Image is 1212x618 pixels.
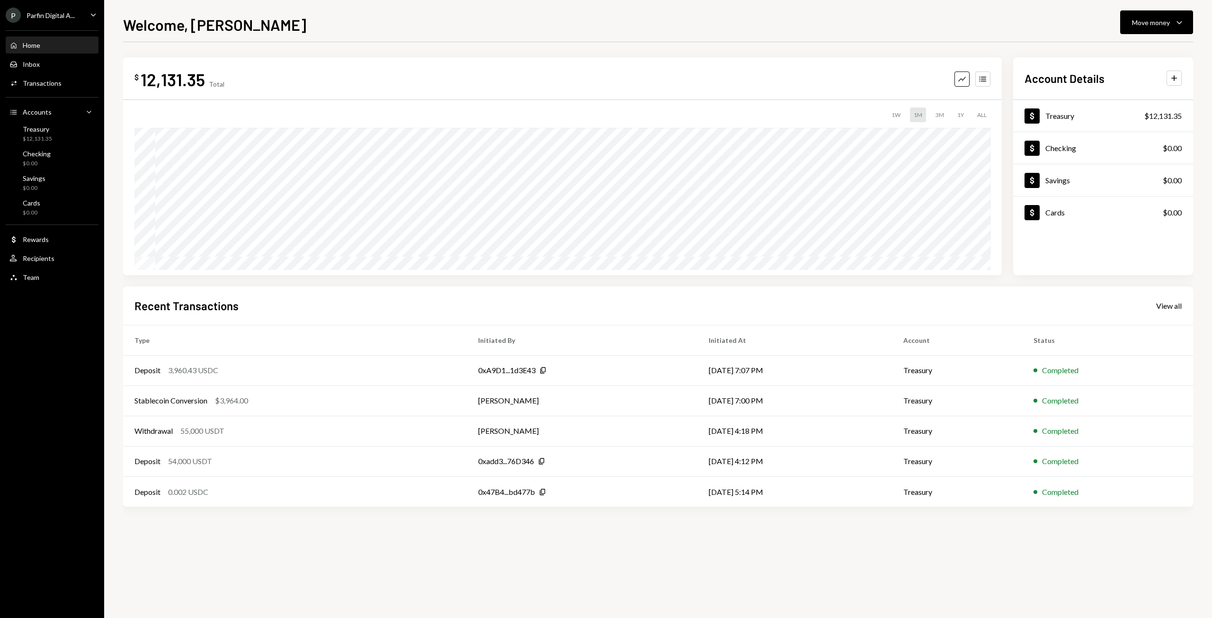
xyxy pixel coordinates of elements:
div: Deposit [134,486,160,498]
div: Withdrawal [134,425,173,437]
h2: Account Details [1025,71,1105,86]
td: [PERSON_NAME] [467,385,697,416]
td: Treasury [892,385,1022,416]
div: $0.00 [23,160,51,168]
div: Completed [1042,365,1078,376]
div: Move money [1132,18,1170,27]
div: $0.00 [1163,207,1182,218]
div: Treasury [1045,111,1074,120]
div: ALL [973,107,990,122]
div: $12,131.35 [1144,110,1182,122]
div: Treasury [23,125,52,133]
div: Completed [1042,395,1078,406]
div: $0.00 [23,209,40,217]
div: Completed [1042,486,1078,498]
div: Savings [1045,176,1070,185]
a: View all [1156,300,1182,311]
div: 55,000 USDT [180,425,224,437]
div: 0.002 USDC [168,486,208,498]
td: Treasury [892,355,1022,385]
td: [DATE] 4:12 PM [697,446,892,476]
td: Treasury [892,446,1022,476]
a: Team [6,269,98,286]
div: Parfin Digital A... [27,11,75,19]
button: Move money [1120,10,1193,34]
div: 0x47B4...bd477b [478,486,535,498]
div: 1W [888,107,904,122]
div: $3,964.00 [215,395,248,406]
a: Savings$0.00 [1013,164,1193,196]
div: Inbox [23,60,40,68]
td: [DATE] 7:07 PM [697,355,892,385]
td: Treasury [892,416,1022,446]
td: [PERSON_NAME] [467,416,697,446]
div: Savings [23,174,45,182]
div: Completed [1042,456,1078,467]
th: Account [892,325,1022,355]
td: [DATE] 5:14 PM [697,476,892,507]
a: Treasury$12,131.35 [1013,100,1193,132]
a: Savings$0.00 [6,171,98,194]
td: [DATE] 4:18 PM [697,416,892,446]
div: Recipients [23,254,54,262]
div: Completed [1042,425,1078,437]
td: [DATE] 7:00 PM [697,385,892,416]
a: Accounts [6,103,98,120]
div: 1M [910,107,926,122]
div: Deposit [134,365,160,376]
a: Transactions [6,74,98,91]
th: Initiated By [467,325,697,355]
a: Checking$0.00 [1013,132,1193,164]
h2: Recent Transactions [134,298,239,313]
div: $0.00 [23,184,45,192]
div: $0.00 [1163,143,1182,154]
h1: Welcome, [PERSON_NAME] [123,15,306,34]
a: Inbox [6,55,98,72]
th: Type [123,325,467,355]
a: Cards$0.00 [1013,197,1193,228]
div: Deposit [134,456,160,467]
div: View all [1156,301,1182,311]
div: Accounts [23,108,52,116]
div: Cards [23,199,40,207]
div: Rewards [23,235,49,243]
div: 3M [932,107,948,122]
div: 54,000 USDT [168,456,212,467]
a: Home [6,36,98,54]
div: Team [23,273,39,281]
div: Total [209,80,224,88]
a: Rewards [6,231,98,248]
div: 12,131.35 [141,69,205,90]
a: Cards$0.00 [6,196,98,219]
div: Home [23,41,40,49]
a: Checking$0.00 [6,147,98,170]
a: Recipients [6,250,98,267]
div: $ [134,72,139,82]
div: Checking [23,150,51,158]
div: Cards [1045,208,1065,217]
div: $12,131.35 [23,135,52,143]
th: Initiated At [697,325,892,355]
div: $0.00 [1163,175,1182,186]
td: Treasury [892,476,1022,507]
div: Checking [1045,143,1076,152]
div: Stablecoin Conversion [134,395,207,406]
div: 3,960.43 USDC [168,365,218,376]
div: Transactions [23,79,62,87]
div: 1Y [954,107,968,122]
div: 0xA9D1...1d3E43 [478,365,535,376]
a: Treasury$12,131.35 [6,122,98,145]
div: 0xadd3...76D346 [478,456,534,467]
div: P [6,8,21,23]
th: Status [1022,325,1193,355]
